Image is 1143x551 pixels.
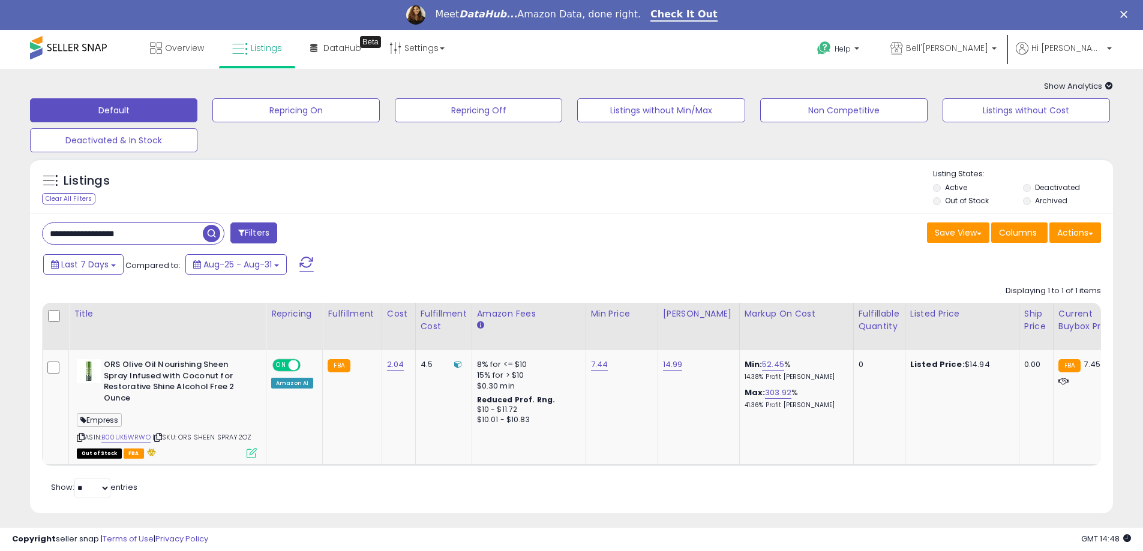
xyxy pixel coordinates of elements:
div: Current Buybox Price [1058,308,1120,333]
button: Last 7 Days [43,254,124,275]
div: Amazon AI [271,378,313,389]
th: The percentage added to the cost of goods (COGS) that forms the calculator for Min & Max prices. [739,303,853,350]
button: Non Competitive [760,98,928,122]
a: Bell'[PERSON_NAME] [881,30,1006,69]
a: B00UK5WRWO [101,432,151,442]
b: Min: [745,359,763,370]
button: Filters [230,222,277,243]
b: Listed Price: [910,359,965,370]
button: Repricing On [212,98,380,122]
div: Cost [387,308,410,320]
div: % [745,359,844,381]
label: Deactivated [1035,182,1080,192]
button: Repricing Off [395,98,562,122]
div: 8% for <= $10 [477,359,577,370]
div: $0.30 min [477,381,577,392]
a: Listings [223,30,291,66]
span: Columns [999,227,1037,239]
i: Get Help [817,41,832,56]
a: Help [808,32,871,69]
div: Meet Amazon Data, done right. [435,8,641,20]
b: Max: [745,387,766,398]
a: 303.92 [765,387,791,399]
div: 0.00 [1024,359,1044,370]
div: ASIN: [77,359,257,457]
span: Aug-25 - Aug-31 [203,258,272,270]
a: Privacy Policy [155,533,208,544]
span: Listings [251,42,282,54]
div: Amazon Fees [477,308,581,320]
button: Columns [991,222,1048,243]
div: 4.5 [421,359,463,370]
div: Tooltip anchor [360,36,381,48]
span: 2025-09-8 14:48 GMT [1081,533,1131,544]
span: Last 7 Days [61,258,109,270]
span: Overview [165,42,204,54]
div: $10.01 - $10.83 [477,415,577,425]
a: 7.44 [591,359,608,371]
div: 0 [859,359,896,370]
small: FBA [1058,359,1081,372]
span: ON [274,360,289,371]
a: DataHub [301,30,370,66]
button: Aug-25 - Aug-31 [185,254,287,275]
span: Hi [PERSON_NAME] [1031,42,1103,54]
span: Show: entries [51,481,137,493]
span: 7.45 [1084,359,1100,370]
span: Bell'[PERSON_NAME] [906,42,988,54]
div: Fulfillment [328,308,376,320]
strong: Copyright [12,533,56,544]
div: Markup on Cost [745,308,848,320]
span: Empress [77,413,122,427]
div: Ship Price [1024,308,1048,333]
a: Overview [141,30,213,66]
h5: Listings [64,173,110,189]
a: Terms of Use [103,533,154,544]
button: Save View [927,222,989,243]
div: Displaying 1 to 1 of 1 items [1006,285,1101,297]
p: 14.38% Profit [PERSON_NAME] [745,373,844,381]
span: OFF [299,360,318,371]
div: Repricing [271,308,317,320]
label: Out of Stock [945,195,989,206]
button: Deactivated & In Stock [30,128,197,152]
button: Default [30,98,197,122]
img: 31rTIs4RS1L._SL40_.jpg [77,359,101,383]
p: 41.36% Profit [PERSON_NAME] [745,401,844,410]
span: | SKU: ORS SHEEN SPRAY2OZ [152,432,251,442]
small: FBA [328,359,350,372]
div: Fulfillable Quantity [859,308,900,333]
span: Help [835,44,851,54]
p: Listing States: [933,168,1113,180]
i: hazardous material [144,448,157,456]
span: FBA [124,448,144,459]
div: Close [1120,11,1132,18]
div: Title [74,308,261,320]
b: Reduced Prof. Rng. [477,395,556,405]
span: All listings that are currently out of stock and unavailable for purchase on Amazon [77,448,122,459]
a: Check It Out [650,8,718,22]
a: Hi [PERSON_NAME] [1016,42,1112,69]
span: Compared to: [125,260,181,271]
img: Profile image for Georgie [406,5,425,25]
button: Actions [1049,222,1101,243]
div: [PERSON_NAME] [663,308,734,320]
a: 2.04 [387,359,404,371]
div: seller snap | | [12,534,208,545]
div: % [745,387,844,410]
button: Listings without Min/Max [577,98,745,122]
div: $10 - $11.72 [477,405,577,415]
small: Amazon Fees. [477,320,484,331]
div: Min Price [591,308,653,320]
label: Archived [1035,195,1067,206]
button: Listings without Cost [943,98,1110,122]
a: 52.45 [762,359,784,371]
span: Show Analytics [1044,80,1113,92]
div: 15% for > $10 [477,370,577,381]
div: $14.94 [910,359,1010,370]
span: DataHub [323,42,361,54]
label: Active [945,182,967,192]
div: Clear All Filters [42,193,95,204]
div: Listed Price [910,308,1014,320]
a: 14.99 [663,359,683,371]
